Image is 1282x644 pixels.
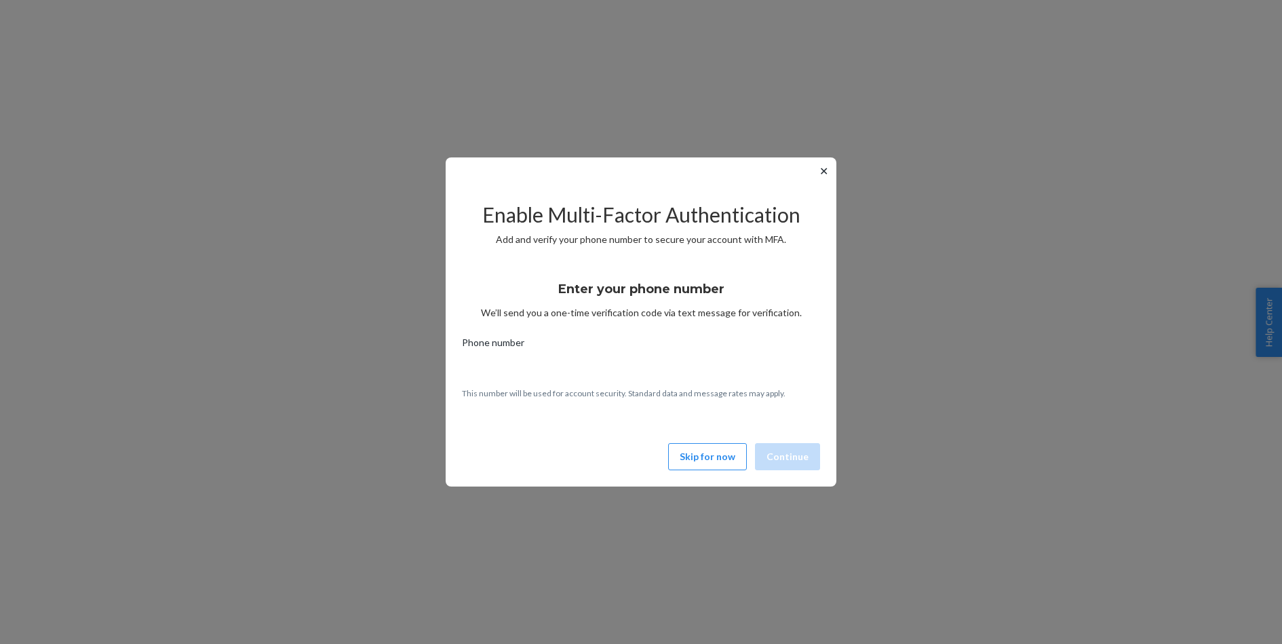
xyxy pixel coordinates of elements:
[755,443,820,470] button: Continue
[558,280,724,298] h3: Enter your phone number
[462,336,524,355] span: Phone number
[462,269,820,320] div: We’ll send you a one-time verification code via text message for verification.
[462,233,820,246] p: Add and verify your phone number to secure your account with MFA.
[668,443,747,470] button: Skip for now
[817,163,831,179] button: ✕
[462,387,820,399] p: This number will be used for account security. Standard data and message rates may apply.
[462,204,820,226] h2: Enable Multi-Factor Authentication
